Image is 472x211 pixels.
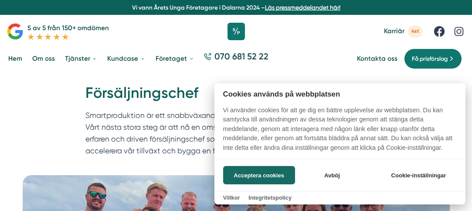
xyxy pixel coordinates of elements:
p: Vi använder cookies för att ge dig en bättre upplevelse av webbplatsen. Du kan samtycka till anvä... [214,106,465,159]
button: Avböj [297,166,367,184]
a: Villkor [223,194,240,201]
button: Cookie-inställningar [380,166,457,184]
a: Integritetspolicy [248,194,292,201]
h2: Cookies används på webbplatsen [214,90,465,98]
button: Acceptera cookies [223,166,295,184]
